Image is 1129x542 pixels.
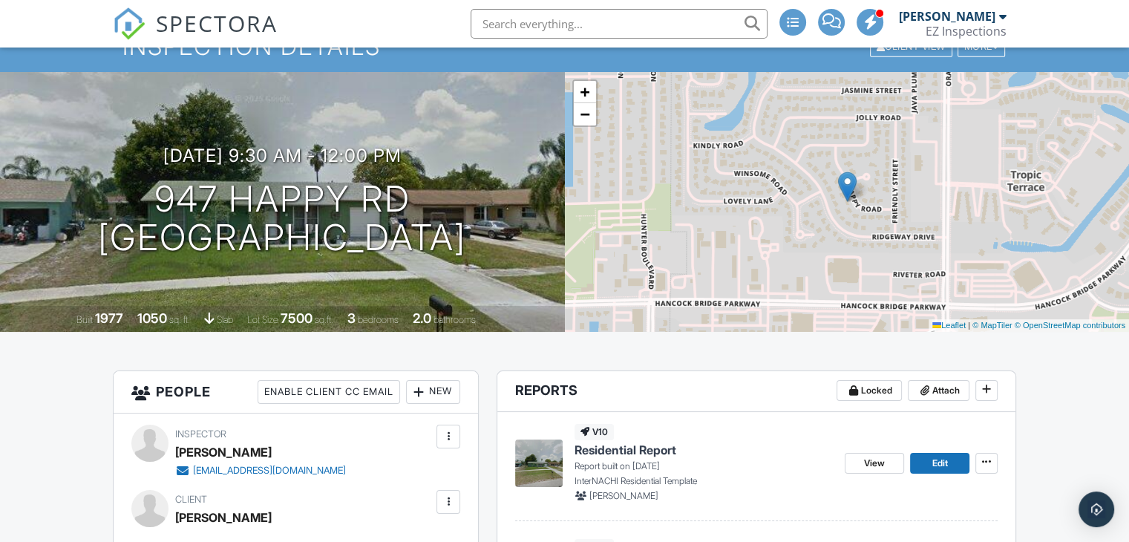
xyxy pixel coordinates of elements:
h3: People [114,371,478,414]
span: bedrooms [358,314,399,325]
div: EZ Inspections [926,24,1007,39]
div: [PERSON_NAME] [175,506,272,529]
h1: Inspection Details [122,33,1007,59]
div: 7500 [281,310,312,326]
span: − [580,105,589,123]
img: The Best Home Inspection Software - Spectora [113,7,145,40]
span: | [968,321,970,330]
div: 1977 [95,310,123,326]
a: [EMAIL_ADDRESS][DOMAIN_NAME] [175,463,346,478]
a: © MapTiler [972,321,1012,330]
img: Marker [838,172,857,202]
div: New [406,380,460,404]
div: 2.0 [413,310,431,326]
a: Client View [868,40,956,51]
div: Client View [870,37,952,57]
span: SPECTORA [156,7,278,39]
h3: [DATE] 9:30 am - 12:00 pm [163,146,402,166]
span: bathrooms [433,314,476,325]
span: Inspector [175,428,226,440]
div: [PERSON_NAME] [175,441,272,463]
div: More [958,37,1006,57]
a: Zoom out [574,103,596,125]
div: [EMAIL_ADDRESS][DOMAIN_NAME] [193,465,346,477]
span: + [580,82,589,101]
span: Lot Size [247,314,278,325]
span: sq.ft. [315,314,333,325]
span: slab [217,314,233,325]
a: Leaflet [932,321,966,330]
div: 1050 [137,310,167,326]
a: © OpenStreetMap contributors [1015,321,1125,330]
div: Enable Client CC Email [258,380,400,404]
div: [PERSON_NAME] [899,9,995,24]
input: Search everything... [471,9,768,39]
div: Open Intercom Messenger [1079,492,1114,527]
a: SPECTORA [113,20,278,51]
span: Built [76,314,93,325]
h1: 947 Happy Rd [GEOGRAPHIC_DATA] [98,180,466,258]
span: sq. ft. [169,314,190,325]
a: Zoom in [574,81,596,103]
div: 3 [347,310,356,326]
span: Client [175,494,207,505]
